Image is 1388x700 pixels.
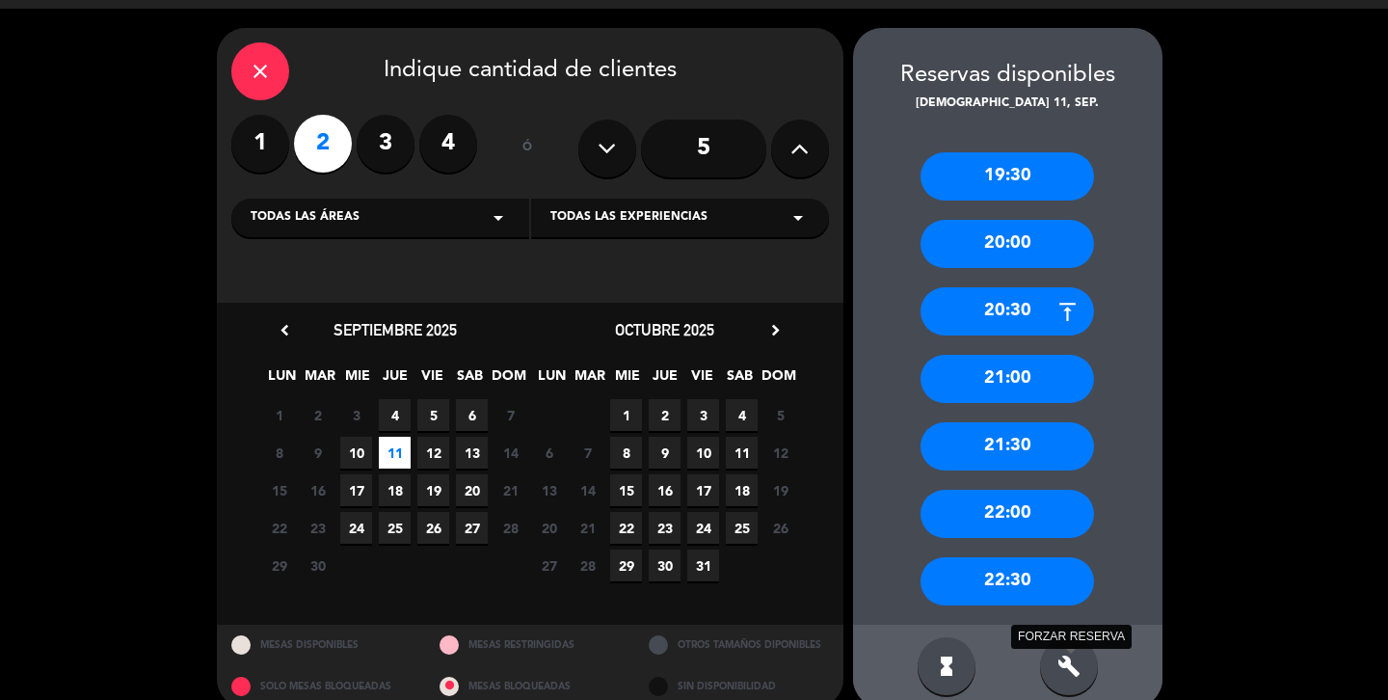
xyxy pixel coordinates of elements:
label: 3 [357,115,414,173]
span: 14 [572,474,603,506]
i: close [249,60,272,83]
span: 21 [572,512,603,544]
span: DOM [492,364,523,396]
i: hourglass_full [935,655,958,678]
span: 10 [687,437,719,469]
span: 9 [649,437,681,469]
span: 30 [649,550,681,581]
span: 17 [687,474,719,506]
span: DOM [761,364,793,396]
span: MAR [304,364,335,396]
i: chevron_left [275,320,295,340]
span: 18 [726,474,758,506]
span: SAB [454,364,486,396]
span: MIE [341,364,373,396]
i: chevron_right [765,320,786,340]
span: 12 [764,437,796,469]
span: 23 [649,512,681,544]
span: octubre 2025 [615,320,714,339]
span: 25 [726,512,758,544]
span: 26 [764,512,796,544]
span: VIE [686,364,718,396]
span: 30 [302,550,334,581]
span: 16 [302,474,334,506]
span: 17 [340,474,372,506]
div: 19:30 [921,152,1094,201]
span: 9 [302,437,334,469]
span: 13 [456,437,488,469]
div: 21:30 [921,422,1094,471]
span: 29 [263,550,295,581]
span: SAB [724,364,756,396]
span: 20 [456,474,488,506]
div: 20:30 [921,287,1094,336]
div: Reservas disponibles [853,57,1162,94]
span: 11 [726,437,758,469]
span: 21 [494,474,526,506]
div: 22:00 [921,490,1094,538]
span: 27 [456,512,488,544]
span: 15 [263,474,295,506]
span: JUE [649,364,681,396]
div: 22:30 [921,557,1094,606]
span: 3 [340,399,372,431]
span: 25 [379,512,411,544]
span: 23 [302,512,334,544]
span: 24 [687,512,719,544]
i: arrow_drop_down [787,206,810,229]
span: 2 [649,399,681,431]
span: 22 [610,512,642,544]
label: 4 [419,115,477,173]
span: 2 [302,399,334,431]
span: 5 [417,399,449,431]
span: Todas las experiencias [550,208,707,228]
span: 12 [417,437,449,469]
span: 11 [379,437,411,469]
div: Indique cantidad de clientes [231,42,829,100]
span: 8 [263,437,295,469]
span: 19 [417,474,449,506]
i: arrow_drop_down [487,206,510,229]
span: 8 [610,437,642,469]
span: 19 [764,474,796,506]
div: [DEMOGRAPHIC_DATA] 11, sep. [853,94,1162,114]
span: Todas las áreas [251,208,360,228]
div: MESAS DISPONIBLES [217,625,426,666]
span: 7 [572,437,603,469]
span: 20 [533,512,565,544]
span: 31 [687,550,719,581]
span: 15 [610,474,642,506]
span: 14 [494,437,526,469]
span: 26 [417,512,449,544]
label: 1 [231,115,289,173]
span: VIE [416,364,448,396]
span: 29 [610,550,642,581]
span: 16 [649,474,681,506]
span: 28 [572,550,603,581]
span: JUE [379,364,411,396]
div: FORZAR RESERVA [1011,625,1132,649]
span: MAR [574,364,605,396]
span: 6 [456,399,488,431]
span: MIE [611,364,643,396]
span: 27 [533,550,565,581]
span: 1 [263,399,295,431]
span: LUN [266,364,298,396]
span: 28 [494,512,526,544]
i: build [1057,655,1081,678]
span: 7 [494,399,526,431]
div: OTROS TAMAÑOS DIPONIBLES [634,625,843,666]
div: ó [496,115,559,182]
div: 20:00 [921,220,1094,268]
span: 6 [533,437,565,469]
span: 1 [610,399,642,431]
span: 5 [764,399,796,431]
span: 24 [340,512,372,544]
span: 18 [379,474,411,506]
span: 22 [263,512,295,544]
span: 3 [687,399,719,431]
span: septiembre 2025 [334,320,457,339]
span: 10 [340,437,372,469]
span: LUN [536,364,568,396]
div: 21:00 [921,355,1094,403]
